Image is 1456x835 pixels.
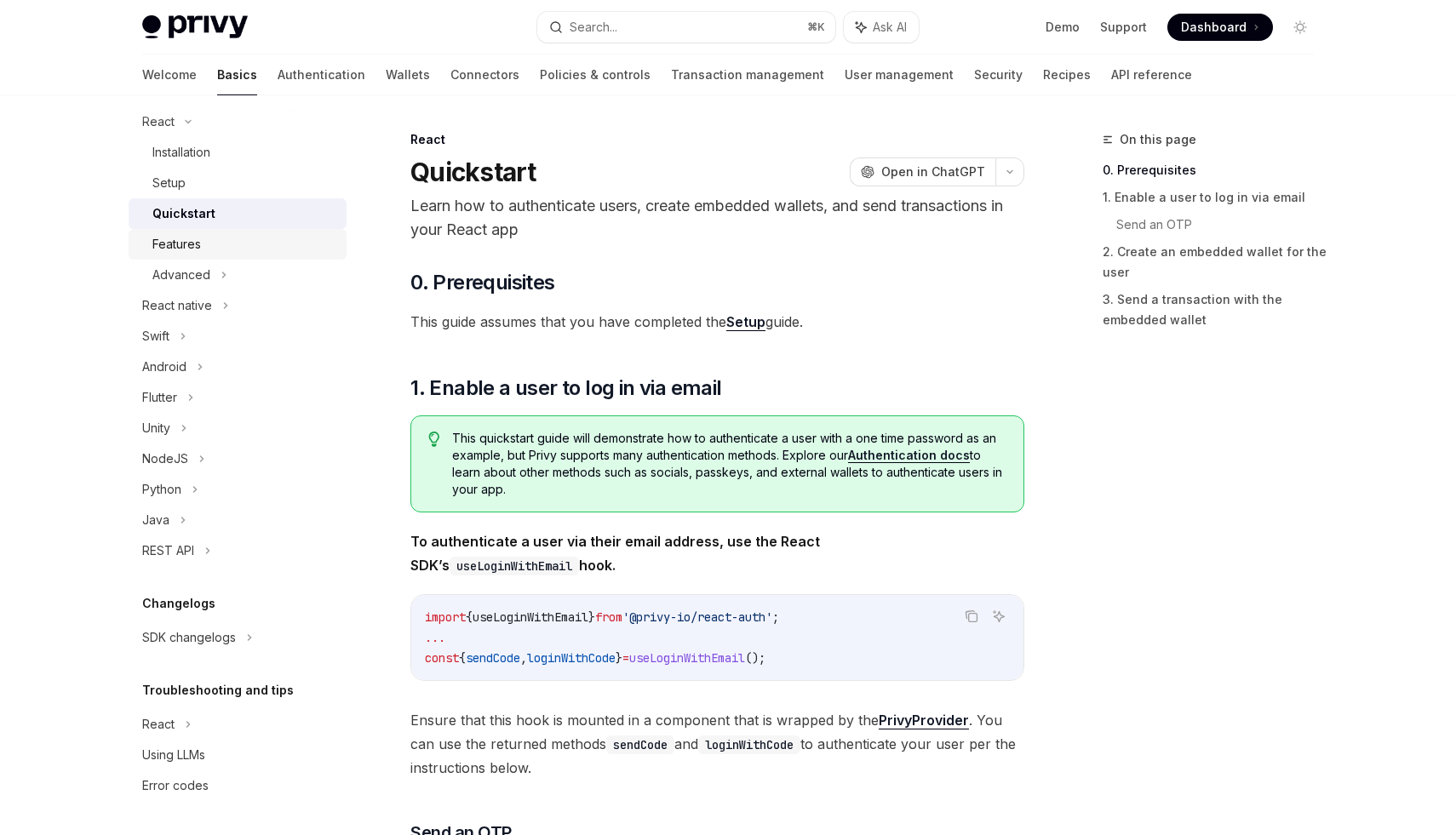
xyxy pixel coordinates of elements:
a: Welcome [142,54,197,95]
p: Learn how to authenticate users, create embedded wallets, and send transactions in your React app [410,194,1024,242]
div: Search... [570,17,617,37]
code: sendCode [606,735,674,754]
button: Search...⌘K [537,12,835,43]
a: Quickstart [129,198,347,229]
span: This quickstart guide will demonstrate how to authenticate a user with a one time password as an ... [452,430,1006,498]
span: , [520,650,527,666]
span: { [466,609,473,625]
div: Python [142,479,181,500]
h1: Quickstart [410,157,536,187]
a: Error codes [129,770,347,801]
a: Transaction management [671,54,824,95]
button: Copy the contents from the code block [960,605,983,627]
span: sendCode [466,650,520,666]
a: Demo [1046,19,1080,36]
span: Ask AI [873,19,907,36]
div: Setup [152,173,186,193]
span: import [425,609,466,625]
a: 0. Prerequisites [1103,157,1327,184]
span: } [588,609,595,625]
div: SDK changelogs [142,627,236,648]
div: Error codes [142,775,209,796]
img: light logo [142,15,248,39]
div: Quickstart [152,203,215,224]
div: Swift [142,326,169,346]
a: 1. Enable a user to log in via email [1103,184,1327,211]
a: Support [1100,19,1147,36]
a: Wallets [386,54,430,95]
div: Using LLMs [142,745,205,765]
div: Java [142,510,169,530]
div: React native [142,295,212,316]
a: Setup [129,168,347,198]
strong: To authenticate a user via their email address, use the React SDK’s hook. [410,533,820,574]
a: API reference [1111,54,1192,95]
a: User management [845,54,954,95]
button: Ask AI [988,605,1010,627]
span: Open in ChatGPT [881,163,985,180]
a: Basics [217,54,257,95]
h5: Troubleshooting and tips [142,680,294,701]
a: Authentication [278,54,365,95]
span: '@privy-io/react-auth' [622,609,772,625]
svg: Tip [428,432,440,447]
div: Unity [142,418,170,438]
span: ... [425,630,445,645]
a: Send an OTP [1116,211,1327,238]
span: Ensure that this hook is mounted in a component that is wrapped by the . You can use the returned... [410,708,1024,780]
span: This guide assumes that you have completed the guide. [410,310,1024,334]
a: Features [129,229,347,260]
div: Installation [152,142,210,163]
span: 0. Prerequisites [410,269,554,296]
span: useLoginWithEmail [473,609,588,625]
a: Setup [726,313,765,331]
span: { [459,650,466,666]
a: Policies & controls [540,54,651,95]
button: Ask AI [844,12,919,43]
code: useLoginWithEmail [450,557,579,575]
a: PrivyProvider [879,712,969,729]
a: Recipes [1043,54,1091,95]
a: Authentication docs [848,448,970,463]
div: Flutter [142,387,177,408]
span: On this page [1120,129,1196,150]
span: (); [745,650,765,666]
span: from [595,609,622,625]
div: Android [142,357,186,377]
div: React [142,714,175,735]
span: useLoginWithEmail [629,650,745,666]
span: = [622,650,629,666]
a: Connectors [450,54,519,95]
span: ⌘ K [807,20,825,34]
code: loginWithCode [698,735,800,754]
a: Security [974,54,1023,95]
div: Advanced [152,265,210,285]
span: ; [772,609,779,625]
span: 1. Enable a user to log in via email [410,375,721,402]
button: Toggle dark mode [1287,14,1314,41]
div: React [410,131,1024,148]
button: Open in ChatGPT [850,157,995,186]
a: Dashboard [1167,14,1273,41]
a: 3. Send a transaction with the embedded wallet [1103,286,1327,334]
a: 2. Create an embedded wallet for the user [1103,238,1327,286]
span: loginWithCode [527,650,616,666]
a: Installation [129,137,347,168]
a: Using LLMs [129,740,347,770]
div: Features [152,234,201,255]
h5: Changelogs [142,593,215,614]
span: Dashboard [1181,19,1247,36]
span: } [616,650,622,666]
div: REST API [142,540,194,561]
span: const [425,650,459,666]
div: NodeJS [142,449,188,469]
